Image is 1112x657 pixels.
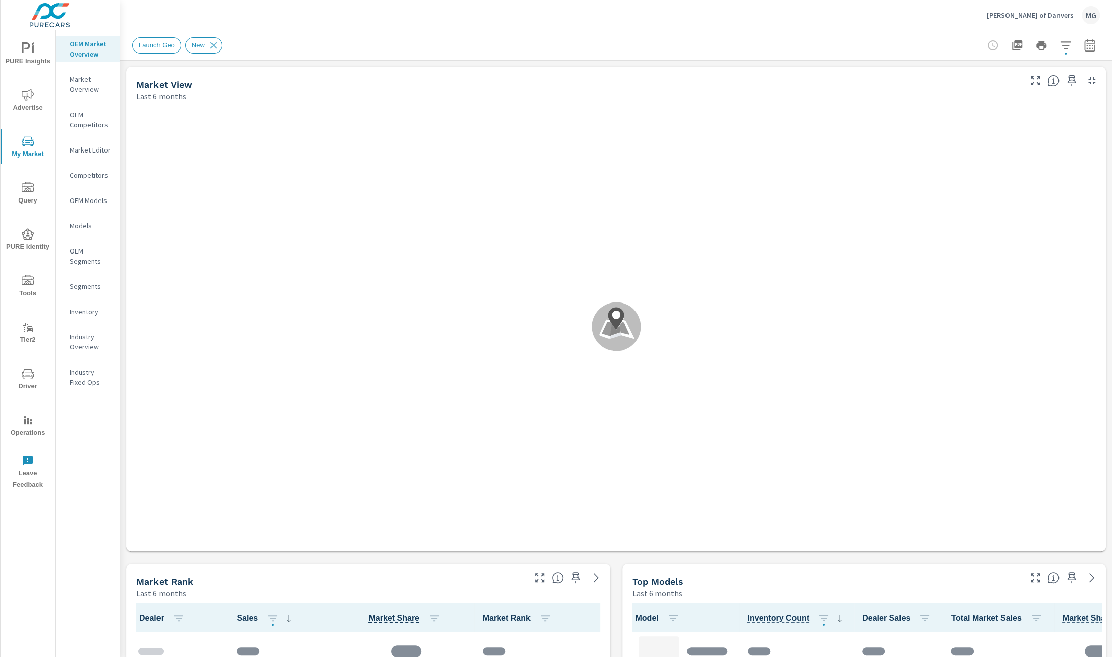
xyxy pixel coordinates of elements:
div: OEM Competitors [56,107,120,132]
span: Dealer Sales [862,612,935,624]
span: Market Share [368,612,444,624]
span: Launch Geo [133,41,181,49]
a: See more details in report [588,570,604,586]
div: MG [1082,6,1100,24]
span: Save this to your personalized report [568,570,584,586]
p: Last 6 months [632,587,682,599]
span: Dealer Sales / Total Market Sales. [Market = within dealer PMA (or 60 miles if no PMA is defined)... [368,612,419,624]
p: OEM Market Overview [70,39,112,59]
div: New [185,37,222,54]
span: Dealer [139,612,189,624]
span: Model [636,612,683,624]
button: Make Fullscreen [1027,73,1043,89]
div: nav menu [1,30,55,495]
div: Segments [56,279,120,294]
span: Save this to your personalized report [1064,570,1080,586]
span: Inventory Count [748,612,846,624]
p: Last 6 months [136,90,186,103]
button: Print Report [1031,35,1051,56]
button: Apply Filters [1055,35,1076,56]
span: Tier2 [4,321,52,346]
div: Market Overview [56,72,120,97]
div: OEM Market Overview [56,36,120,62]
div: Models [56,218,120,233]
span: Query [4,182,52,207]
button: Minimize Widget [1084,73,1100,89]
span: PURE Insights [4,42,52,67]
div: Competitors [56,168,120,183]
p: Industry Overview [70,332,112,352]
p: Inventory [70,307,112,317]
button: "Export Report to PDF" [1007,35,1027,56]
h5: Top Models [632,576,683,587]
span: My Market [4,135,52,160]
span: Leave Feedback [4,454,52,491]
p: Segments [70,281,112,291]
span: PURE Identity [4,228,52,253]
p: OEM Segments [70,246,112,266]
span: Advertise [4,89,52,114]
p: Models [70,221,112,231]
span: Find the biggest opportunities within your model lineup nationwide. [Source: Market registration ... [1047,572,1060,584]
p: [PERSON_NAME] of Danvers [987,11,1074,20]
p: Competitors [70,170,112,180]
div: Market Editor [56,142,120,158]
span: Operations [4,414,52,439]
span: Market Rank shows you how you rank, in terms of sales, to other dealerships in your market. “Mark... [552,572,564,584]
a: See more details in report [1084,570,1100,586]
button: Make Fullscreen [1027,570,1043,586]
p: Market Editor [70,145,112,155]
span: Market Rank [483,612,555,624]
span: New [186,41,211,49]
h5: Market Rank [136,576,193,587]
p: OEM Competitors [70,110,112,130]
span: The number of vehicles currently in dealer inventory. This does not include shared inventory, nor... [748,612,810,624]
span: Save this to your personalized report [1064,73,1080,89]
span: Total Market Sales [951,612,1046,624]
p: Last 6 months [136,587,186,599]
h5: Market View [136,79,192,90]
button: Make Fullscreen [532,570,548,586]
p: Market Overview [70,74,112,94]
div: Industry Overview [56,329,120,355]
span: Sales [237,612,295,624]
div: OEM Segments [56,243,120,269]
div: Inventory [56,304,120,319]
p: Industry Fixed Ops [70,367,112,387]
p: OEM Models [70,195,112,206]
div: OEM Models [56,193,120,208]
div: Industry Fixed Ops [56,365,120,390]
button: Select Date Range [1080,35,1100,56]
span: Tools [4,275,52,299]
span: Find the biggest opportunities in your market for your inventory. Understand by postal code where... [1047,75,1060,87]
span: Driver [4,368,52,392]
